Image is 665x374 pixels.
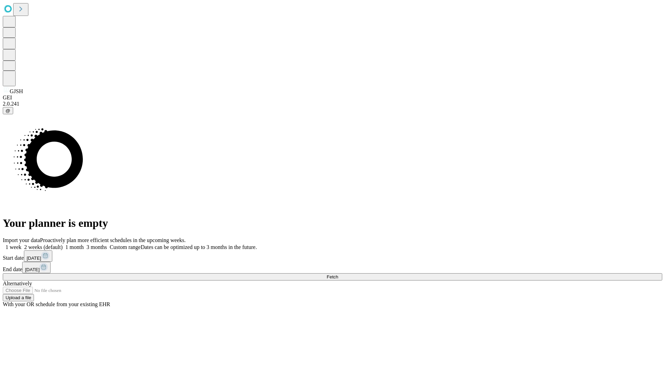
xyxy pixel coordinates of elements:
span: 3 months [87,244,107,250]
span: 1 week [6,244,21,250]
span: Import your data [3,237,40,243]
span: Fetch [327,274,338,279]
span: [DATE] [25,267,39,272]
span: Custom range [110,244,141,250]
button: [DATE] [24,250,52,262]
span: With your OR schedule from your existing EHR [3,301,110,307]
div: GEI [3,95,662,101]
span: [DATE] [27,256,41,261]
span: Proactively plan more efficient schedules in the upcoming weeks. [40,237,186,243]
button: Fetch [3,273,662,280]
div: 2.0.241 [3,101,662,107]
span: 1 month [65,244,84,250]
span: @ [6,108,10,113]
button: [DATE] [22,262,51,273]
div: End date [3,262,662,273]
div: Start date [3,250,662,262]
button: Upload a file [3,294,34,301]
span: 2 weeks (default) [24,244,63,250]
span: Alternatively [3,280,32,286]
button: @ [3,107,13,114]
h1: Your planner is empty [3,217,662,230]
span: GJSH [10,88,23,94]
span: Dates can be optimized up to 3 months in the future. [141,244,257,250]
